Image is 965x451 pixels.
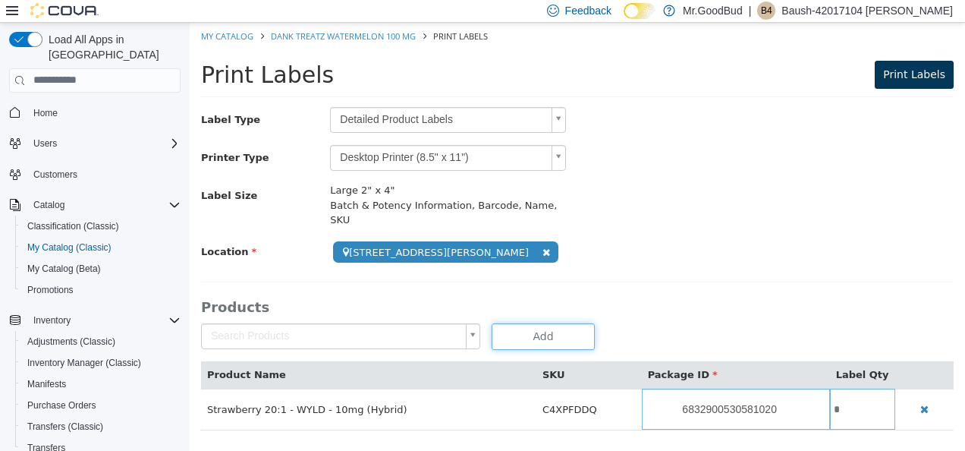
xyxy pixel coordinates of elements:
span: Print Labels [11,39,144,65]
a: My Catalog (Beta) [21,260,107,278]
span: My Catalog (Beta) [21,260,181,278]
button: Adjustments (Classic) [15,331,187,352]
span: Transfers (Classic) [21,418,181,436]
span: Inventory [33,314,71,326]
button: Catalog [3,194,187,216]
a: My Catalog (Classic) [21,238,118,257]
input: Dark Mode [624,3,655,19]
span: Inventory [27,311,181,330]
button: Catalog [27,196,71,214]
span: Users [33,137,57,150]
span: [STREET_ADDRESS][PERSON_NAME] [143,219,369,241]
span: Classification (Classic) [21,217,181,235]
a: Transfers (Classic) [21,418,109,436]
span: Printer Type [11,129,80,140]
span: Manifests [21,375,181,393]
span: Inventory Manager (Classic) [27,357,141,369]
a: Adjustments (Classic) [21,333,121,351]
button: Customers [3,163,187,185]
a: Detailed Product Labels [140,84,376,110]
span: Load All Apps in [GEOGRAPHIC_DATA] [42,32,181,62]
a: Desktop Printer (8.5" x 11") [140,122,376,148]
p: Baush-42017104 [PERSON_NAME] [781,2,953,20]
span: Catalog [27,196,181,214]
span: Detailed Product Labels [141,85,356,109]
a: My Catalog [11,8,64,19]
div: Batch & Potency Information, Barcode, Name, SKU [140,175,376,205]
a: Search Products [11,301,291,326]
span: Promotions [27,284,74,296]
span: Transfers (Classic) [27,421,103,433]
p: | [749,2,752,20]
td: Strawberry 20:1 - WYLD - 10mg (Hybrid) [11,366,347,407]
span: Search Products [12,301,270,326]
span: Label Size [11,167,68,178]
span: Users [27,134,181,153]
span: Inventory Manager (Classic) [21,354,181,372]
div: Baush-42017104 Richardson [757,2,775,20]
span: Feedback [565,3,611,18]
span: Catalog [33,199,64,211]
span: Home [27,103,181,122]
button: Classification (Classic) [15,216,187,237]
button: Print Labels [685,38,764,66]
button: Inventory [3,310,187,331]
button: My Catalog (Beta) [15,258,187,279]
a: Purchase Orders [21,396,102,415]
span: Location [11,223,67,235]
span: Adjustments (Classic) [27,336,115,348]
span: Print Labels [244,8,298,19]
img: Cova [30,3,99,18]
h3: Products [11,276,764,293]
span: Customers [33,169,77,181]
span: Purchase Orders [27,399,96,412]
button: Add [302,301,404,327]
button: Purchase Orders [15,395,187,416]
button: Home [3,102,187,124]
span: My Catalog (Beta) [27,263,101,275]
button: Users [27,134,63,153]
a: Classification (Classic) [21,217,125,235]
button: Manifests [15,374,187,395]
span: Classification (Classic) [27,220,119,232]
button: Inventory Manager (Classic) [15,352,187,374]
a: Inventory Manager (Classic) [21,354,147,372]
th: Product Name [11,339,347,366]
div: Large 2" x 4" [140,160,376,175]
span: Label Type [11,91,71,102]
span: Manifests [27,378,66,390]
span: Home [33,107,58,119]
button: Promotions [15,279,187,301]
a: Dank Treatz Watermelon 100 mg [81,8,226,19]
span: Promotions [21,281,181,299]
span: Package ID [458,346,528,358]
span: My Catalog (Classic) [21,238,181,257]
span: Adjustments (Classic) [21,333,181,351]
button: My Catalog (Classic) [15,237,187,258]
a: Manifests [21,375,72,393]
a: Customers [27,166,83,184]
span: My Catalog (Classic) [27,241,112,254]
button: Users [3,133,187,154]
td: C4XPFDDQ [347,366,452,407]
button: Transfers (Classic) [15,416,187,437]
th: Label Qty [640,339,706,366]
a: 6832900530581020 [452,367,640,407]
a: Promotions [21,281,80,299]
button: Inventory [27,311,77,330]
p: Mr.GoodBud [683,2,743,20]
span: Desktop Printer (8.5" x 11") [141,123,356,147]
span: Print Labels [693,46,756,58]
span: Dark Mode [624,19,624,20]
th: SKU [347,339,452,366]
a: Home [27,104,64,122]
span: Purchase Orders [21,396,181,415]
span: Customers [27,165,181,184]
span: B4 [761,2,772,20]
